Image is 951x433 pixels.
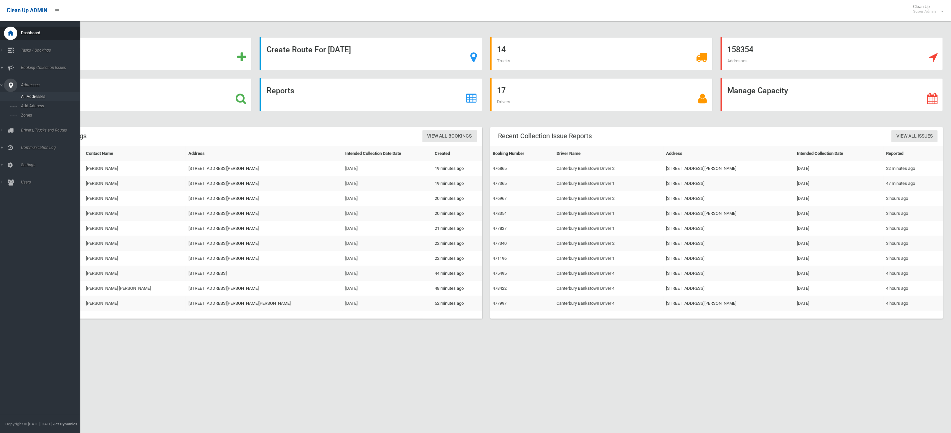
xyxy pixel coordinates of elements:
[83,146,186,161] th: Contact Name
[343,206,432,221] td: [DATE]
[490,146,554,161] th: Booking Number
[884,296,943,311] td: 4 hours ago
[794,251,883,266] td: [DATE]
[554,251,664,266] td: Canterbury Bankstown Driver 1
[432,146,482,161] th: Created
[432,161,482,176] td: 19 minutes ago
[19,31,88,35] span: Dashboard
[186,191,343,206] td: [STREET_ADDRESS][PERSON_NAME]
[260,37,482,70] a: Create Route For [DATE]
[490,37,713,70] a: 14 Trucks
[432,176,482,191] td: 19 minutes ago
[29,78,252,111] a: Search
[884,281,943,296] td: 4 hours ago
[19,128,88,133] span: Drivers, Trucks and Routes
[7,7,47,14] span: Clean Up ADMIN
[186,296,343,311] td: [STREET_ADDRESS][PERSON_NAME][PERSON_NAME]
[83,251,186,266] td: [PERSON_NAME]
[343,146,432,161] th: Intended Collection Date Date
[884,206,943,221] td: 3 hours ago
[343,176,432,191] td: [DATE]
[432,206,482,221] td: 20 minutes ago
[721,37,943,70] a: 158354 Addresses
[493,286,507,291] a: 478422
[884,161,943,176] td: 22 minutes ago
[728,58,748,63] span: Addresses
[19,48,88,53] span: Tasks / Bookings
[794,206,883,221] td: [DATE]
[83,191,186,206] td: [PERSON_NAME]
[884,146,943,161] th: Reported
[794,281,883,296] td: [DATE]
[83,206,186,221] td: [PERSON_NAME]
[19,65,88,70] span: Booking Collection Issues
[83,296,186,311] td: [PERSON_NAME]
[554,221,664,236] td: Canterbury Bankstown Driver 1
[554,266,664,281] td: Canterbury Bankstown Driver 4
[663,176,794,191] td: [STREET_ADDRESS]
[913,9,936,14] small: Super Admin
[432,191,482,206] td: 20 minutes ago
[343,251,432,266] td: [DATE]
[19,180,88,185] span: Users
[910,4,943,14] span: Clean Up
[497,99,511,104] span: Drivers
[884,176,943,191] td: 47 minutes ago
[554,146,664,161] th: Driver Name
[794,146,883,161] th: Intended Collection Date
[186,251,343,266] td: [STREET_ADDRESS][PERSON_NAME]
[186,221,343,236] td: [STREET_ADDRESS][PERSON_NAME]
[663,281,794,296] td: [STREET_ADDRESS]
[554,206,664,221] td: Canterbury Bankstown Driver 1
[186,146,343,161] th: Address
[186,206,343,221] td: [STREET_ADDRESS][PERSON_NAME]
[83,266,186,281] td: [PERSON_NAME]
[554,161,664,176] td: Canterbury Bankstown Driver 2
[19,104,82,108] span: Add Address
[267,86,294,95] strong: Reports
[493,271,507,276] a: 475495
[663,251,794,266] td: [STREET_ADDRESS]
[554,236,664,251] td: Canterbury Bankstown Driver 2
[794,161,883,176] td: [DATE]
[794,176,883,191] td: [DATE]
[497,45,506,54] strong: 14
[794,191,883,206] td: [DATE]
[19,163,88,167] span: Settings
[186,236,343,251] td: [STREET_ADDRESS][PERSON_NAME]
[19,83,88,87] span: Addresses
[267,45,351,54] strong: Create Route For [DATE]
[891,130,938,143] a: View All Issues
[343,296,432,311] td: [DATE]
[83,236,186,251] td: [PERSON_NAME]
[260,78,482,111] a: Reports
[493,301,507,306] a: 477997
[663,206,794,221] td: [STREET_ADDRESS][PERSON_NAME]
[432,236,482,251] td: 22 minutes ago
[721,78,943,111] a: Manage Capacity
[343,161,432,176] td: [DATE]
[493,241,507,246] a: 477340
[422,130,477,143] a: View All Bookings
[53,422,77,426] strong: Jet Dynamics
[493,166,507,171] a: 476865
[432,281,482,296] td: 48 minutes ago
[493,256,507,261] a: 471196
[663,146,794,161] th: Address
[794,221,883,236] td: [DATE]
[343,281,432,296] td: [DATE]
[186,176,343,191] td: [STREET_ADDRESS][PERSON_NAME]
[884,191,943,206] td: 2 hours ago
[728,45,754,54] strong: 158354
[884,266,943,281] td: 4 hours ago
[497,86,506,95] strong: 17
[497,58,511,63] span: Trucks
[5,422,52,426] span: Copyright © [DATE]-[DATE]
[19,94,82,99] span: All Addresses
[432,221,482,236] td: 21 minutes ago
[554,191,664,206] td: Canterbury Bankstown Driver 2
[343,191,432,206] td: [DATE]
[663,266,794,281] td: [STREET_ADDRESS]
[493,211,507,216] a: 478354
[663,296,794,311] td: [STREET_ADDRESS][PERSON_NAME]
